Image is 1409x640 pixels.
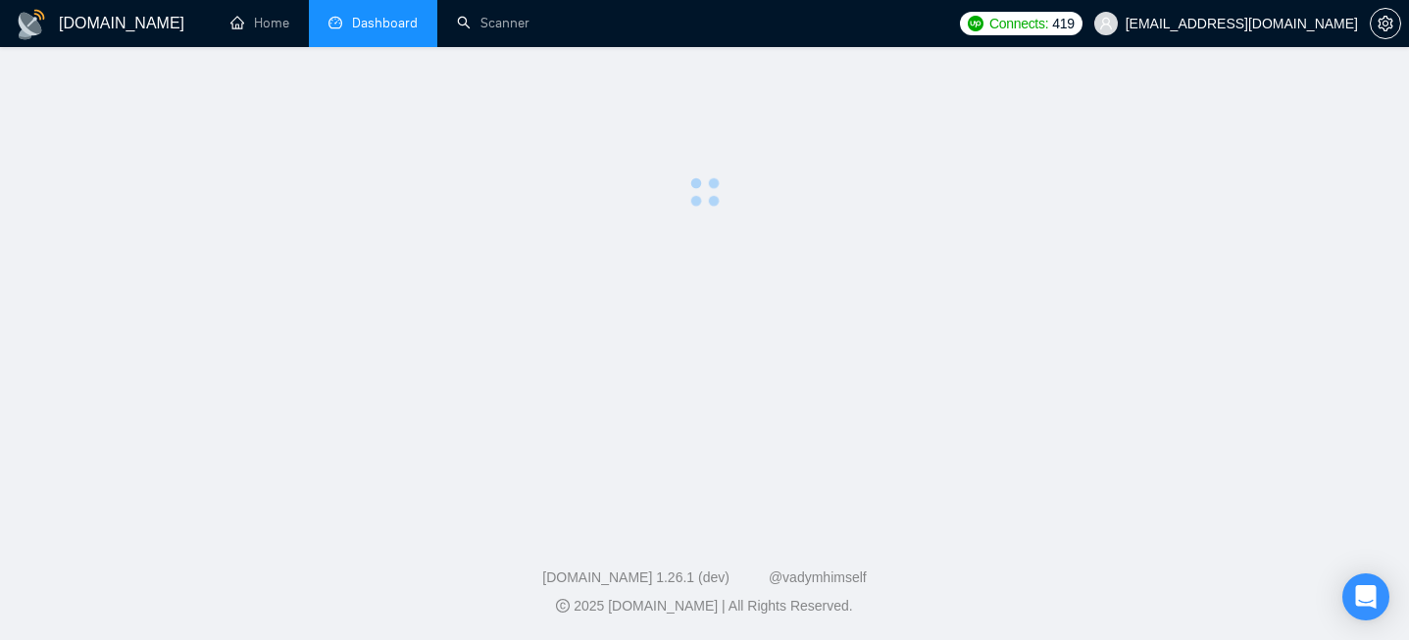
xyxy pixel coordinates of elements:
a: setting [1370,16,1401,31]
a: @vadymhimself [769,569,867,585]
a: [DOMAIN_NAME] 1.26.1 (dev) [542,569,730,585]
span: copyright [556,599,570,613]
a: homeHome [230,15,289,31]
img: logo [16,9,47,40]
button: setting [1370,8,1401,39]
img: upwork-logo.png [968,16,983,31]
span: Connects: [989,13,1048,34]
span: user [1099,17,1113,30]
div: 2025 [DOMAIN_NAME] | All Rights Reserved. [16,596,1393,616]
span: Dashboard [352,15,418,31]
div: Open Intercom Messenger [1342,573,1389,620]
span: 419 [1052,13,1074,34]
span: dashboard [328,16,342,29]
span: setting [1371,16,1400,31]
a: searchScanner [457,15,529,31]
